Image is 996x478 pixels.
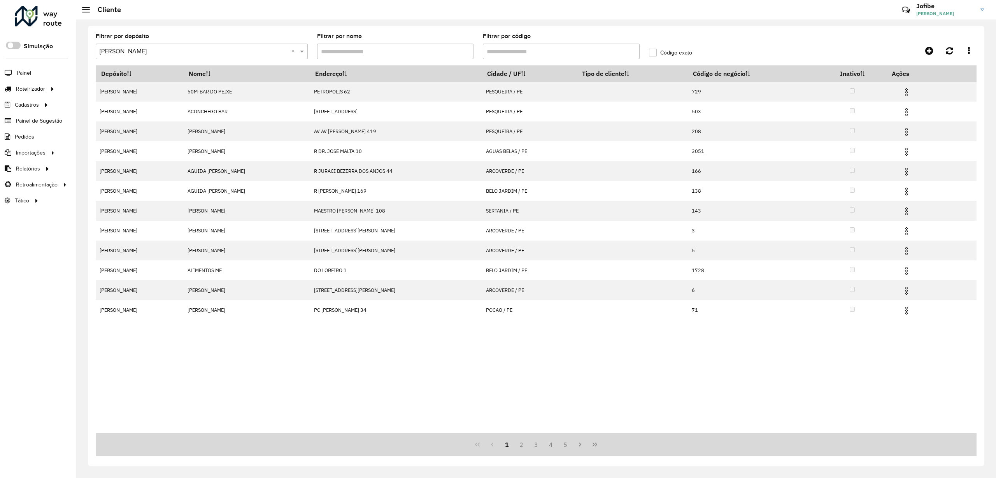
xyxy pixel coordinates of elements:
[482,260,577,280] td: BELO JARDIM / PE
[558,437,573,452] button: 5
[184,260,310,280] td: ALIMENTOS ME
[482,300,577,320] td: POCAO / PE
[16,85,45,93] span: Roteirizador
[15,197,29,205] span: Tático
[96,102,184,121] td: [PERSON_NAME]
[688,141,818,161] td: 3051
[483,32,531,41] label: Filtrar por código
[184,241,310,260] td: [PERSON_NAME]
[482,280,577,300] td: ARCOVERDE / PE
[577,65,688,82] th: Tipo de cliente
[310,280,482,300] td: [STREET_ADDRESS][PERSON_NAME]
[16,181,58,189] span: Retroalimentação
[310,241,482,260] td: [STREET_ADDRESS][PERSON_NAME]
[688,181,818,201] td: 138
[96,82,184,102] td: [PERSON_NAME]
[482,201,577,221] td: SERTANIA / PE
[16,149,46,157] span: Importações
[96,300,184,320] td: [PERSON_NAME]
[310,221,482,241] td: [STREET_ADDRESS][PERSON_NAME]
[688,221,818,241] td: 3
[688,201,818,221] td: 143
[184,141,310,161] td: [PERSON_NAME]
[317,32,362,41] label: Filtrar por nome
[482,121,577,141] td: PESQUEIRA / PE
[15,133,34,141] span: Pedidos
[688,121,818,141] td: 208
[500,437,514,452] button: 1
[310,82,482,102] td: PETROPOLIS 62
[688,65,818,82] th: Código de negócio
[482,102,577,121] td: PESQUEIRA / PE
[184,181,310,201] td: AGUIDA [PERSON_NAME]
[688,280,818,300] td: 6
[310,65,482,82] th: Endereço
[184,201,310,221] td: [PERSON_NAME]
[96,121,184,141] td: [PERSON_NAME]
[529,437,544,452] button: 3
[688,161,818,181] td: 166
[310,181,482,201] td: R [PERSON_NAME] 169
[482,82,577,102] td: PESQUEIRA / PE
[818,65,887,82] th: Inativo
[482,181,577,201] td: BELO JARDIM / PE
[573,437,587,452] button: Next Page
[96,65,184,82] th: Depósito
[184,82,310,102] td: 50M-BAR DO PEIXE
[310,201,482,221] td: MAESTRO [PERSON_NAME] 108
[184,65,310,82] th: Nome
[96,241,184,260] td: [PERSON_NAME]
[96,161,184,181] td: [PERSON_NAME]
[514,437,529,452] button: 2
[482,241,577,260] td: ARCOVERDE / PE
[916,10,975,17] span: [PERSON_NAME]
[310,161,482,181] td: R JURACI BEZERRA DOS ANJOS 44
[688,102,818,121] td: 503
[482,65,577,82] th: Cidade / UF
[688,260,818,280] td: 1728
[96,280,184,300] td: [PERSON_NAME]
[96,181,184,201] td: [PERSON_NAME]
[96,201,184,221] td: [PERSON_NAME]
[184,102,310,121] td: ACONCHEGO BAR
[688,241,818,260] td: 5
[587,437,602,452] button: Last Page
[96,260,184,280] td: [PERSON_NAME]
[16,117,62,125] span: Painel de Sugestão
[17,69,31,77] span: Painel
[310,141,482,161] td: R DR. JOSE MALTA 10
[482,221,577,241] td: ARCOVERDE / PE
[649,49,692,57] label: Código exato
[96,32,149,41] label: Filtrar por depósito
[310,102,482,121] td: [STREET_ADDRESS]
[310,260,482,280] td: DO LOREIRO 1
[184,300,310,320] td: [PERSON_NAME]
[184,280,310,300] td: [PERSON_NAME]
[15,101,39,109] span: Cadastros
[184,161,310,181] td: AGUIDA [PERSON_NAME]
[90,5,121,14] h2: Cliente
[916,2,975,10] h3: Jofibe
[291,47,298,56] span: Clear all
[688,300,818,320] td: 71
[310,121,482,141] td: AV AV [PERSON_NAME] 419
[482,141,577,161] td: AGUAS BELAS / PE
[24,42,53,51] label: Simulação
[482,161,577,181] td: ARCOVERDE / PE
[184,121,310,141] td: [PERSON_NAME]
[184,221,310,241] td: [PERSON_NAME]
[544,437,558,452] button: 4
[886,65,933,82] th: Ações
[898,2,914,18] a: Contato Rápido
[96,141,184,161] td: [PERSON_NAME]
[688,82,818,102] td: 729
[96,221,184,241] td: [PERSON_NAME]
[310,300,482,320] td: PC [PERSON_NAME] 34
[16,165,40,173] span: Relatórios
